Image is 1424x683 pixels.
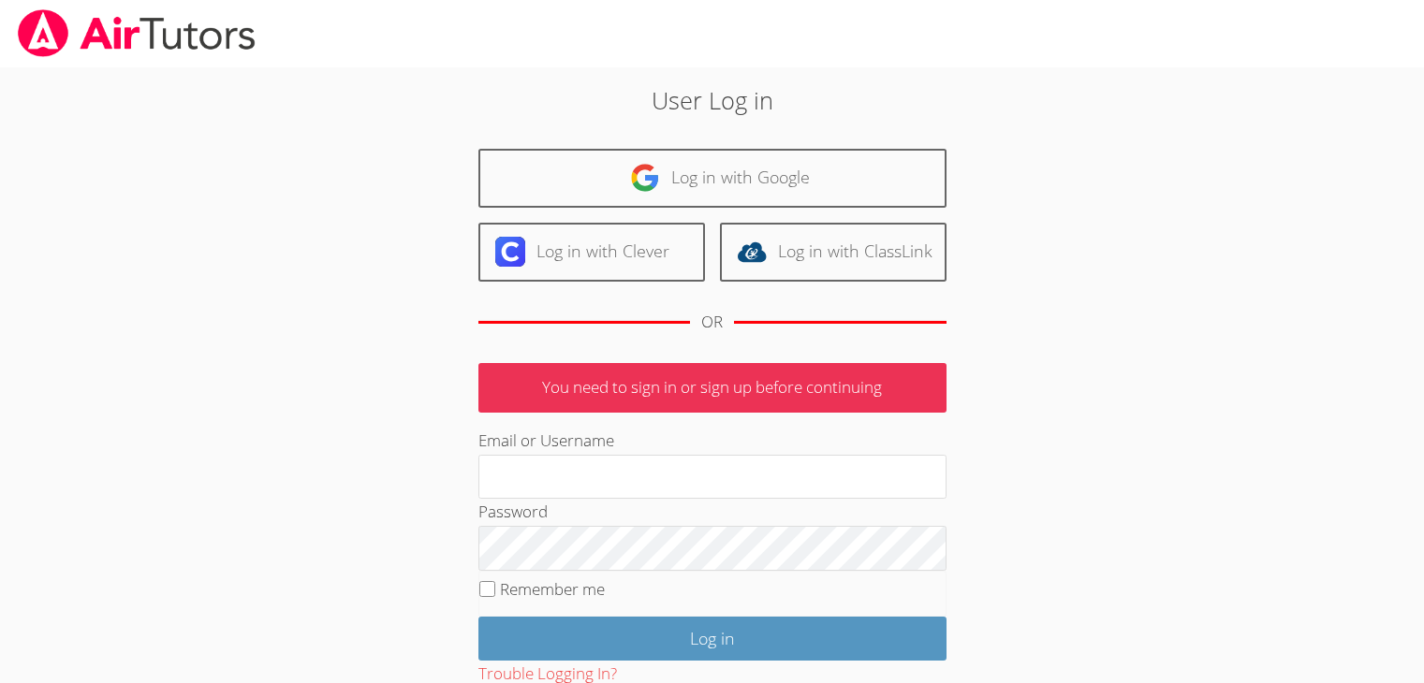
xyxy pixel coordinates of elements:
[630,163,660,193] img: google-logo-50288ca7cdecda66e5e0955fdab243c47b7ad437acaf1139b6f446037453330a.svg
[737,237,767,267] img: classlink-logo-d6bb404cc1216ec64c9a2012d9dc4662098be43eaf13dc465df04b49fa7ab582.svg
[478,223,705,282] a: Log in with Clever
[478,149,947,208] a: Log in with Google
[16,9,257,57] img: airtutors_banner-c4298cdbf04f3fff15de1276eac7730deb9818008684d7c2e4769d2f7ddbe033.png
[720,223,947,282] a: Log in with ClassLink
[478,429,614,451] label: Email or Username
[495,237,525,267] img: clever-logo-6eab21bc6e7a338710f1a6ff85c0baf02591cd810cc4098c63d3a4b26e2feb20.svg
[478,363,947,413] p: You need to sign in or sign up before continuing
[478,617,947,661] input: Log in
[701,309,723,336] div: OR
[328,82,1096,118] h2: User Log in
[500,578,605,600] label: Remember me
[478,501,548,522] label: Password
